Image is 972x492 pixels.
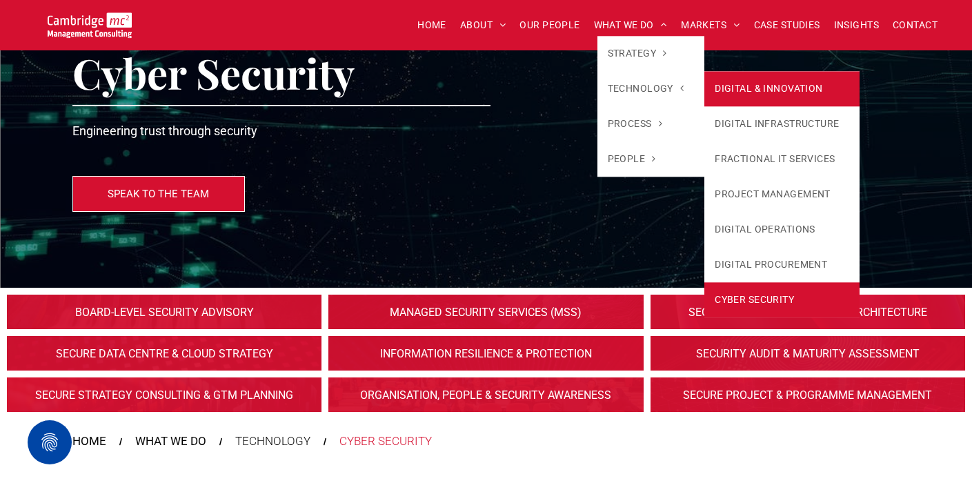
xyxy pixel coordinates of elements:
nav: Breadcrumbs [72,433,900,451]
a: DIGITAL PROCUREMENT [704,247,860,282]
a: TECHNOLOGY > CYBER SECURITY > Secure Strategy Consulting & GTM Planning | Cambridge MC [7,377,321,412]
a: TECHNOLOGY > CYBER SECURITY > Board-Level Security Advisory | Cambridge MC [7,295,321,329]
a: PEOPLE [597,141,705,177]
div: TECHNOLOGY [235,433,310,451]
a: OUR PEOPLE [513,14,586,36]
a: DIGITAL INFRASTRUCTURE [704,106,860,141]
a: FRACTIONAL IT SERVICES [704,141,860,177]
a: TECHNOLOGY > CYBER SECURITY > Security Audit & Maturity Assessment | Cambridge MC [651,336,965,371]
span: Cyber Security [72,45,355,100]
a: PROCESS [597,106,705,141]
span: SPEAK TO THE TEAM [108,177,209,211]
a: CYBER SECURITY [704,282,860,317]
a: TECHNOLOGY > CYBER SECURITY > Secure Project & Programme Management | Cambridge MC [651,377,965,412]
a: ABOUT [453,14,513,36]
a: STRATEGY [597,36,705,71]
a: TECHNOLOGY > CYBER SECURITY > Security Monitoring & Managed Security Services (MSS) | Cambridge MC [328,295,643,329]
span: PROCESS [608,117,662,131]
a: TECHNOLOGY > CYBER SECURITY > Organisation, People and Security Awareness | Cambridge MC [328,377,643,412]
a: HOME [410,14,453,36]
span: TECHNOLOGY [608,81,684,96]
a: CASE STUDIES [747,14,827,36]
a: WHAT WE DO [135,433,206,451]
a: TECHNOLOGY > Cyber Security | SERVICES | Cambridge Management Consulting [48,14,132,29]
a: CONTACT [886,14,944,36]
a: DIGITAL & INNOVATION [704,71,860,106]
span: Engineering trust through security [72,124,257,138]
a: WHAT WE DO [587,14,675,36]
a: TECHNOLOGY > CYBER SECURITY > Secure Data Centre & Cloud Strategy | Cambridge MC [7,336,321,371]
a: PROJECT MANAGEMENT [704,177,860,212]
span: WHAT WE DO [594,14,668,36]
a: HOME [72,433,106,451]
div: CYBER SECURITY [339,433,432,451]
img: Go to Homepage [48,12,132,39]
a: MARKETS [674,14,746,36]
span: STRATEGY [608,46,667,61]
a: TECHNOLOGY [597,71,705,106]
a: SPEAK TO THE TEAM [72,176,245,212]
a: DIGITAL OPERATIONS [704,212,860,247]
a: INSIGHTS [827,14,886,36]
span: PEOPLE [608,152,656,166]
a: TECHNOLOGY > CYBER SECURITY > Information Resilience & Protection | Cambridge MC [328,336,643,371]
a: TECHNOLOGY > CYBER SECURITY > Secure Digital Innovation & Architecture | Cambridge MC [651,295,965,329]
